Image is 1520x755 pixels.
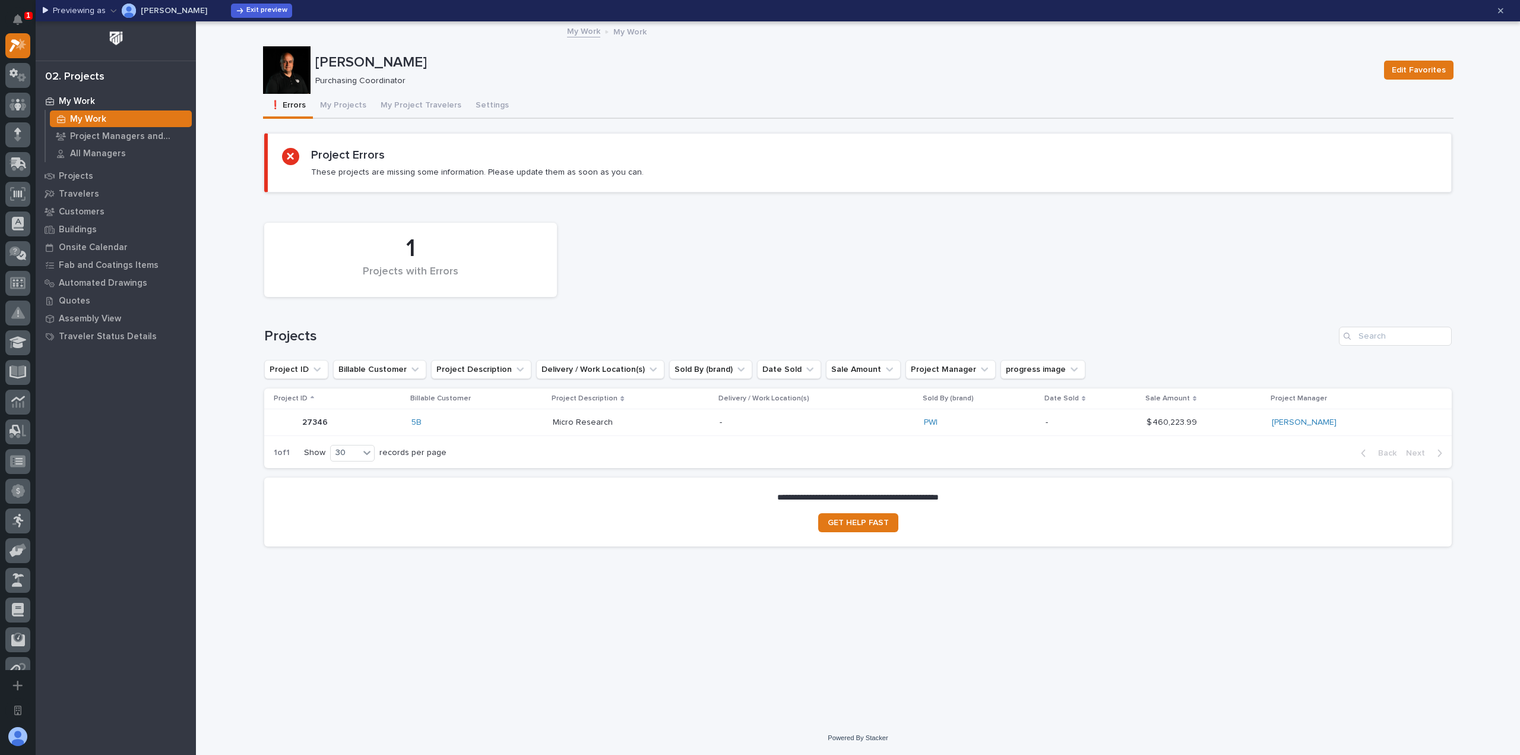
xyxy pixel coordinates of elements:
[105,27,127,49] img: Workspace Logo
[122,4,136,18] img: Arlyn Miller
[274,392,308,405] p: Project ID
[184,222,216,236] button: See all
[36,167,196,185] a: Projects
[59,296,90,307] p: Quotes
[12,225,80,234] div: Past conversations
[333,360,426,379] button: Billable Customer
[7,145,69,166] a: 📖Help Docs
[40,184,195,195] div: Start new chat
[828,519,889,527] span: GET HELP FAST
[105,254,129,264] span: [DATE]
[1272,418,1337,428] a: [PERSON_NAME]
[12,151,21,160] div: 📖
[284,266,537,290] div: Projects with Errors
[246,6,287,15] span: Exit preview
[720,418,915,428] p: -
[1401,448,1452,459] button: Next
[110,1,207,20] button: Arlyn Miller[PERSON_NAME]
[313,94,373,119] button: My Projects
[12,47,216,66] p: Welcome 👋
[311,167,644,178] p: These projects are missing some information. Please update them as soon as you can.
[818,513,898,532] a: GET HELP FAST
[757,360,821,379] button: Date Sold
[36,203,196,220] a: Customers
[46,110,196,127] a: My Work
[1044,392,1079,405] p: Date Sold
[828,734,888,741] a: Powered By Stacker
[69,145,156,166] a: 🔗Onboarding Call
[264,328,1334,345] h1: Projects
[12,11,36,35] img: Stacker
[46,128,196,144] a: Project Managers and Engineers
[59,242,128,253] p: Onsite Calendar
[70,149,126,159] p: All Managers
[86,150,151,162] span: Onboarding Call
[59,331,157,342] p: Traveler Status Details
[59,96,95,107] p: My Work
[1145,392,1190,405] p: Sale Amount
[74,151,84,160] div: 🔗
[53,6,106,16] p: Previewing as
[231,4,292,18] button: Exit preview
[567,24,600,37] a: My Work
[59,314,121,324] p: Assembly View
[264,438,299,467] p: 1 of 1
[410,392,471,405] p: Billable Customer
[5,724,30,749] button: users-avatar
[5,673,30,698] button: Add a new app...
[59,189,99,200] p: Travelers
[12,66,216,85] p: How can we help?
[1339,327,1452,346] input: Search
[264,409,1452,435] tr: 2734627346 5B Micro ResearchMicro Research -PWI -$ 460,223.99$ 460,223.99 [PERSON_NAME]
[379,448,446,458] p: records per page
[304,448,325,458] p: Show
[46,145,196,162] a: All Managers
[36,327,196,345] a: Traveler Status Details
[1147,415,1199,428] p: $ 460,223.99
[411,418,422,428] a: 5B
[59,171,93,182] p: Projects
[1384,61,1453,80] button: Edit Favorites
[905,360,996,379] button: Project Manager
[40,195,150,205] div: We're available if you need us!
[5,7,30,32] button: Notifications
[1371,448,1396,459] span: Back
[718,392,809,405] p: Delivery / Work Location(s)
[284,234,537,264] div: 1
[553,415,615,428] p: Micro Research
[12,243,31,262] img: Jeff Miller
[45,71,104,84] div: 02. Projects
[26,11,30,20] p: 1
[36,256,196,274] a: Fab and Coatings Items
[99,254,103,264] span: •
[1406,448,1432,459] span: Next
[70,131,187,142] p: Project Managers and Engineers
[924,418,938,428] a: PWI
[12,184,33,205] img: 1736555164131-43832dd5-751b-4058-ba23-39d91318e5a0
[5,698,30,723] button: Open workspace settings
[264,360,328,379] button: Project ID
[373,94,468,119] button: My Project Travelers
[84,280,144,290] a: Powered byPylon
[1000,360,1085,379] button: progress image
[468,94,516,119] button: Settings
[613,24,647,37] p: My Work
[536,360,664,379] button: Delivery / Work Location(s)
[36,309,196,327] a: Assembly View
[59,207,104,217] p: Customers
[669,360,752,379] button: Sold By (brand)
[302,415,330,428] p: 27346
[37,254,96,264] span: [PERSON_NAME]
[1351,448,1401,459] button: Back
[36,185,196,203] a: Travelers
[36,220,196,238] a: Buildings
[36,238,196,256] a: Onsite Calendar
[118,281,144,290] span: Pylon
[36,92,196,110] a: My Work
[552,392,617,405] p: Project Description
[263,94,313,119] button: ❗ Errors
[59,260,159,271] p: Fab and Coatings Items
[141,7,207,15] p: [PERSON_NAME]
[1392,63,1446,77] span: Edit Favorites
